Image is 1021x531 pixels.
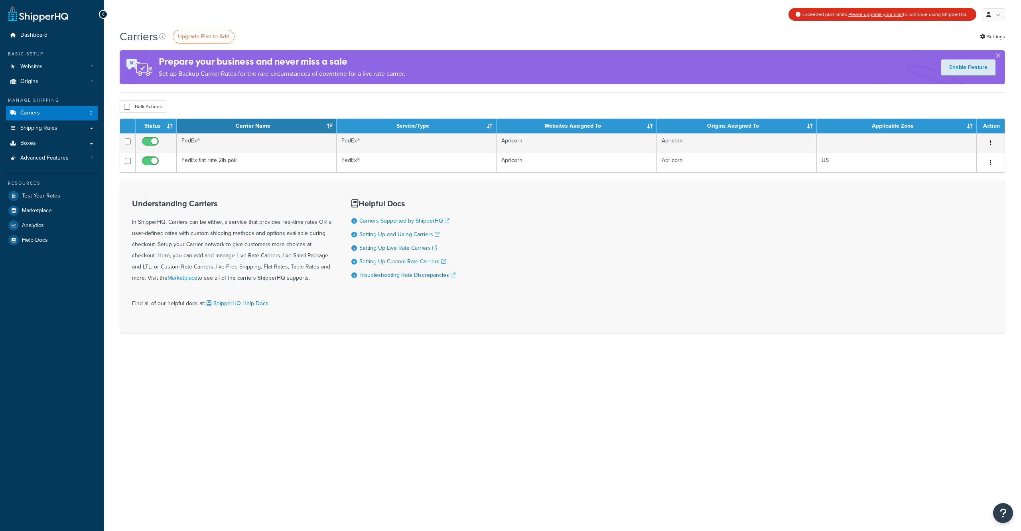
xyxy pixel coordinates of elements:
[497,153,656,172] td: Apricorn
[20,140,36,147] span: Boxes
[359,230,440,239] a: Setting Up and Using Carriers
[359,271,455,279] a: Troubleshooting Rate Discrepancies
[132,199,331,208] h3: Understanding Carriers
[6,28,98,43] a: Dashboard
[8,6,68,22] a: ShipperHQ Home
[351,199,455,208] h3: Helpful Docs
[120,50,159,84] img: ad-rules-rateshop-fe6ec290ccb7230408bd80ed9643f0289d75e0ffd9eb532fc0e269fcd187b520.png
[177,153,337,172] td: FedEx flat rate 2lb pak
[22,237,48,244] span: Help Docs
[802,11,967,18] span: Exceeded plan limits. to continue using ShipperHQ.
[132,292,331,309] div: Find all of our helpful docs at:
[159,55,405,68] h4: Prepare your business and never miss a sale
[657,119,817,133] th: Origins Assigned To: activate to sort column ascending
[20,63,43,70] span: Websites
[20,110,40,116] span: Carriers
[6,218,98,233] a: Analytics
[177,119,337,133] th: Carrier Name: activate to sort column ascending
[173,30,235,43] a: Upgrade Plan to Add
[6,74,98,89] li: Origins
[22,207,52,214] span: Marketplace
[980,31,1005,42] a: Settings
[6,136,98,151] a: Boxes
[22,222,44,229] span: Analytics
[136,119,177,133] th: Status: activate to sort column ascending
[6,151,98,166] li: Advanced Features
[817,153,977,172] td: US
[20,78,38,85] span: Origins
[657,153,817,172] td: Apricorn
[6,106,98,120] li: Carriers
[91,63,93,70] span: 1
[6,180,98,187] div: Resources
[6,59,98,74] a: Websites 1
[6,51,98,57] div: Basic Setup
[168,274,197,282] a: Marketplace
[337,119,497,133] th: Service/Type: activate to sort column ascending
[6,203,98,218] a: Marketplace
[6,74,98,89] a: Origins 1
[90,110,93,116] span: 2
[177,133,337,153] td: FedEx®
[6,121,98,136] a: Shipping Rules
[20,32,47,39] span: Dashboard
[6,189,98,203] a: Test Your Rates
[132,199,331,284] div: In ShipperHQ, Carriers can be either, a service that provides real-time rates OR a user-defined r...
[6,151,98,166] a: Advanced Features 1
[20,125,57,132] span: Shipping Rules
[20,155,69,162] span: Advanced Features
[6,233,98,247] a: Help Docs
[993,503,1013,523] button: Open Resource Center
[657,133,817,153] td: Apricorn
[6,106,98,120] a: Carriers 2
[91,78,93,85] span: 1
[817,119,977,133] th: Applicable Zone: activate to sort column ascending
[120,29,158,44] h1: Carriers
[941,59,995,75] a: Enable Feature
[159,68,405,79] p: Set up Backup Carrier Rates for the rare circumstances of downtime for a live rate carrier.
[337,153,497,172] td: FedEx®
[359,217,449,225] a: Carriers Supported by ShipperHQ
[977,119,1005,133] th: Action
[6,97,98,104] div: Manage Shipping
[91,155,93,162] span: 1
[178,32,229,41] span: Upgrade Plan to Add
[848,11,903,18] a: Please upgrade your plan
[359,257,446,266] a: Setting Up Custom Rate Carriers
[359,244,437,252] a: Setting Up Live Rate Carriers
[120,101,166,113] button: Bulk Actions
[497,133,656,153] td: Apricorn
[22,193,60,199] span: Test Your Rates
[6,59,98,74] li: Websites
[497,119,656,133] th: Websites Assigned To: activate to sort column ascending
[337,133,497,153] td: FedEx®
[205,299,268,308] a: ShipperHQ Help Docs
